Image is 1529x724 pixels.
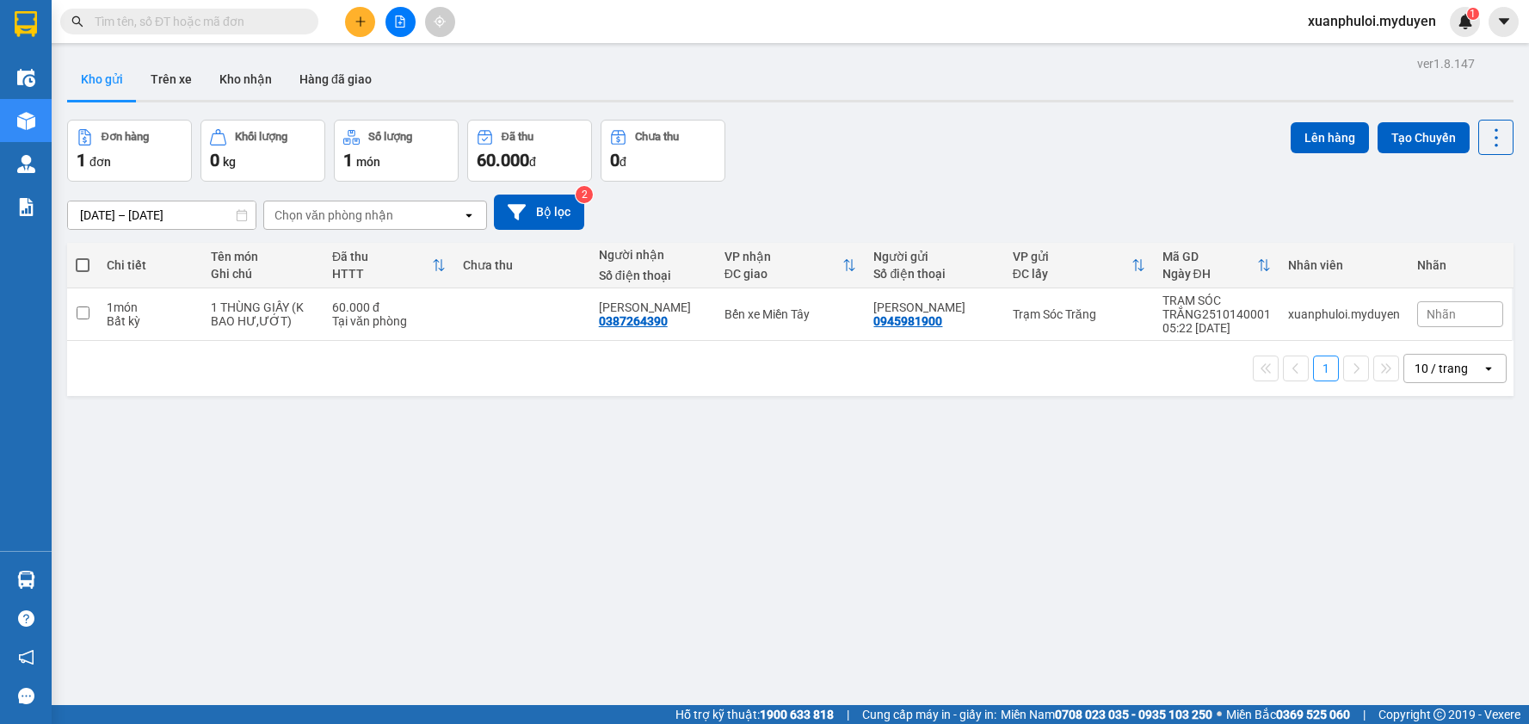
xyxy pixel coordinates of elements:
[635,131,679,143] div: Chưa thu
[724,250,843,263] div: VP nhận
[620,155,626,169] span: đ
[1276,708,1350,721] strong: 0369 525 060
[334,120,459,182] button: Số lượng1món
[601,120,725,182] button: Chưa thu0đ
[599,269,707,282] div: Số điện thoại
[71,15,83,28] span: search
[1363,705,1366,724] span: |
[368,131,412,143] div: Số lượng
[1417,54,1475,73] div: ver 1.8.147
[274,207,393,224] div: Chọn văn phòng nhận
[137,59,206,100] button: Trên xe
[332,267,432,281] div: HTTT
[67,59,137,100] button: Kho gửi
[332,300,446,314] div: 60.000 đ
[67,120,192,182] button: Đơn hàng1đơn
[1291,122,1369,153] button: Lên hàng
[494,195,584,230] button: Bộ lọc
[102,131,149,143] div: Đơn hàng
[873,300,995,314] div: HOÀNG MINH
[107,300,194,314] div: 1 món
[1433,709,1446,721] span: copyright
[1162,267,1257,281] div: Ngày ĐH
[599,248,707,262] div: Người nhận
[1001,705,1212,724] span: Miền Nam
[235,131,287,143] div: Khối lượng
[576,186,593,203] sup: 2
[529,155,536,169] span: đ
[724,267,843,281] div: ĐC giao
[1482,362,1495,375] svg: open
[211,300,315,328] div: 1 THÙNG GIẤY (K BAO HƯ,ƯỚT)
[1417,258,1503,272] div: Nhãn
[18,649,34,665] span: notification
[206,59,286,100] button: Kho nhận
[107,314,194,328] div: Bất kỳ
[77,150,86,170] span: 1
[211,250,315,263] div: Tên món
[286,59,385,100] button: Hàng đã giao
[425,7,455,37] button: aim
[1288,307,1400,321] div: xuanphuloi.myduyen
[477,150,529,170] span: 60.000
[1458,14,1473,29] img: icon-new-feature
[15,11,37,37] img: logo-vxr
[434,15,446,28] span: aim
[210,150,219,170] span: 0
[1217,711,1222,718] span: ⚪️
[1055,708,1212,721] strong: 0708 023 035 - 0935 103 250
[1162,294,1271,321] div: TRẠM SÓC TRĂNG2510140001
[356,155,380,169] span: món
[873,267,995,281] div: Số điện thoại
[599,314,668,328] div: 0387264390
[1226,705,1350,724] span: Miền Bắc
[355,15,367,28] span: plus
[324,243,454,288] th: Toggle SortBy
[1378,122,1470,153] button: Tạo Chuyến
[724,307,857,321] div: Bến xe Miền Tây
[17,69,35,87] img: warehouse-icon
[17,155,35,173] img: warehouse-icon
[89,155,111,169] span: đơn
[343,150,353,170] span: 1
[716,243,866,288] th: Toggle SortBy
[463,258,582,272] div: Chưa thu
[200,120,325,182] button: Khối lượng0kg
[332,314,446,328] div: Tại văn phòng
[1467,8,1479,20] sup: 1
[1004,243,1154,288] th: Toggle SortBy
[17,198,35,216] img: solution-icon
[873,314,942,328] div: 0945981900
[18,610,34,627] span: question-circle
[17,112,35,130] img: warehouse-icon
[18,688,34,704] span: message
[1427,307,1456,321] span: Nhãn
[1313,356,1339,381] button: 1
[1162,321,1271,335] div: 05:22 [DATE]
[1489,7,1519,37] button: caret-down
[68,201,256,229] input: Select a date range.
[394,15,406,28] span: file-add
[1470,8,1476,20] span: 1
[610,150,620,170] span: 0
[1415,360,1468,377] div: 10 / trang
[760,708,834,721] strong: 1900 633 818
[675,705,834,724] span: Hỗ trợ kỹ thuật:
[1162,250,1257,263] div: Mã GD
[1496,14,1512,29] span: caret-down
[1013,267,1131,281] div: ĐC lấy
[1013,307,1145,321] div: Trạm Sóc Trăng
[223,155,236,169] span: kg
[107,258,194,272] div: Chi tiết
[467,120,592,182] button: Đã thu60.000đ
[847,705,849,724] span: |
[462,208,476,222] svg: open
[211,267,315,281] div: Ghi chú
[1013,250,1131,263] div: VP gửi
[332,250,432,263] div: Đã thu
[502,131,533,143] div: Đã thu
[1154,243,1279,288] th: Toggle SortBy
[17,571,35,589] img: warehouse-icon
[862,705,996,724] span: Cung cấp máy in - giấy in:
[873,250,995,263] div: Người gửi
